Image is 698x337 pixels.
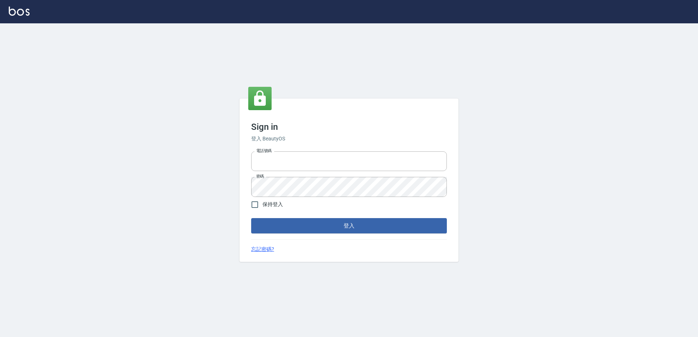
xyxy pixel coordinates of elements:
a: 忘記密碼? [251,245,274,253]
label: 電話號碼 [256,148,272,154]
button: 登入 [251,218,447,233]
label: 密碼 [256,174,264,179]
span: 保持登入 [262,201,283,208]
h6: 登入 BeautyOS [251,135,447,143]
img: Logo [9,7,30,16]
h3: Sign in [251,122,447,132]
